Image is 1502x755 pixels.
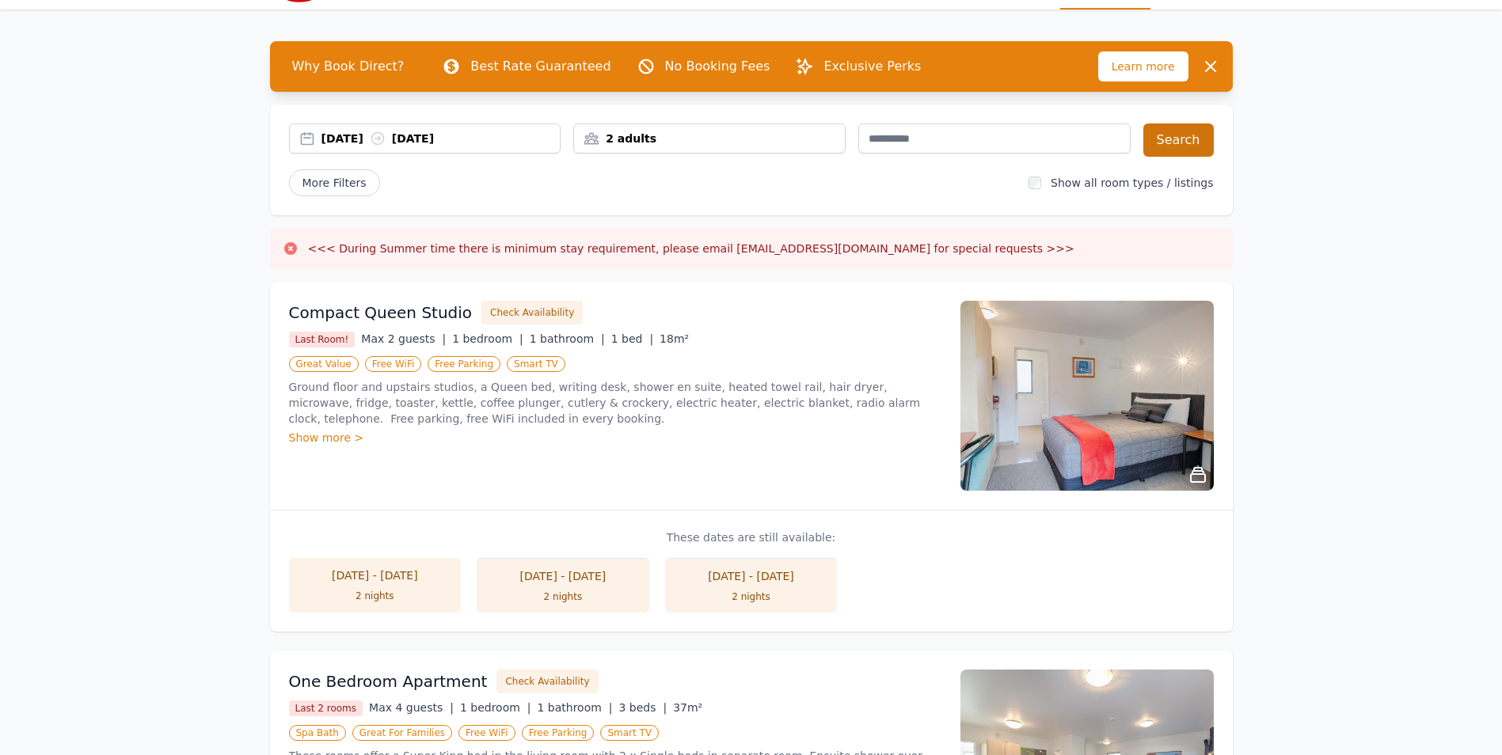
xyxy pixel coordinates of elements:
[289,356,359,372] span: Great Value
[537,701,612,714] span: 1 bathroom |
[600,725,659,741] span: Smart TV
[619,701,667,714] span: 3 beds |
[507,356,565,372] span: Smart TV
[289,529,1214,545] p: These dates are still available:
[460,701,531,714] span: 1 bedroom |
[289,302,473,324] h3: Compact Queen Studio
[428,356,500,372] span: Free Parking
[660,332,689,345] span: 18m²
[289,700,363,716] span: Last 2 rooms
[492,568,633,584] div: [DATE] - [DATE]
[289,725,346,741] span: Spa Bath
[289,430,941,446] div: Show more >
[458,725,515,741] span: Free WiFi
[574,131,845,146] div: 2 adults
[823,57,921,76] p: Exclusive Perks
[1051,176,1213,189] label: Show all room types / listings
[1143,123,1214,157] button: Search
[365,356,422,372] span: Free WiFi
[289,670,488,692] h3: One Bedroom Apartment
[496,670,598,693] button: Check Availability
[470,57,610,76] p: Best Rate Guaranteed
[530,332,605,345] span: 1 bathroom |
[305,567,446,583] div: [DATE] - [DATE]
[681,590,822,603] div: 2 nights
[492,590,633,603] div: 2 nights
[289,332,356,347] span: Last Room!
[1098,51,1188,82] span: Learn more
[352,725,452,741] span: Great For Families
[611,332,653,345] span: 1 bed |
[308,241,1074,256] h3: <<< During Summer time there is minimum stay requirement, please email [EMAIL_ADDRESS][DOMAIN_NAM...
[289,169,380,196] span: More Filters
[321,131,561,146] div: [DATE] [DATE]
[481,301,583,324] button: Check Availability
[369,701,454,714] span: Max 4 guests |
[673,701,702,714] span: 37m²
[681,568,822,584] div: [DATE] - [DATE]
[289,379,941,427] p: Ground floor and upstairs studios, a Queen bed, writing desk, shower en suite, heated towel rail,...
[361,332,446,345] span: Max 2 guests |
[305,590,446,602] div: 2 nights
[279,51,417,82] span: Why Book Direct?
[665,57,770,76] p: No Booking Fees
[452,332,523,345] span: 1 bedroom |
[522,725,595,741] span: Free Parking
